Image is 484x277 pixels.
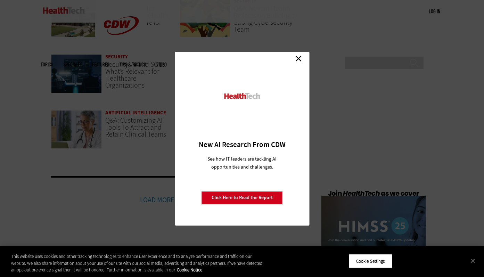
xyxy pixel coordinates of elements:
a: Close [293,54,304,64]
a: More information about your privacy [177,267,202,273]
a: Click Here to Read the Report [202,191,283,204]
button: Close [465,253,481,268]
p: See how IT leaders are tackling AI opportunities and challenges. [199,155,285,171]
div: This website uses cookies and other tracking technologies to enhance user experience and to analy... [11,253,266,274]
img: HealthTech_0.png [223,92,261,100]
button: Cookie Settings [349,254,392,268]
h3: New AI Research From CDW [187,140,297,149]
